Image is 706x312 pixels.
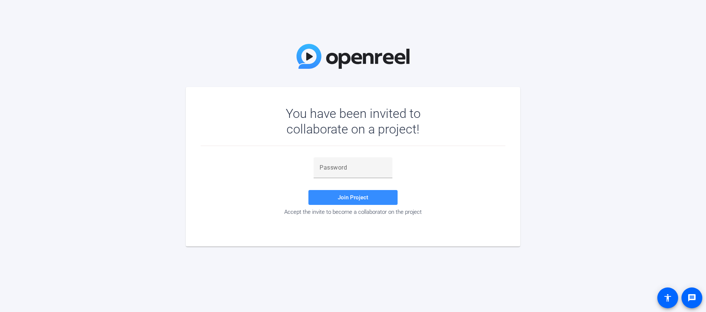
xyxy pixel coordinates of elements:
[687,293,696,302] mat-icon: message
[320,163,386,172] input: Password
[297,44,409,69] img: OpenReel Logo
[264,106,442,137] div: You have been invited to collaborate on a project!
[201,209,505,215] div: Accept the invite to become a collaborator on the project
[663,293,672,302] mat-icon: accessibility
[308,190,398,205] button: Join Project
[338,194,368,201] span: Join Project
